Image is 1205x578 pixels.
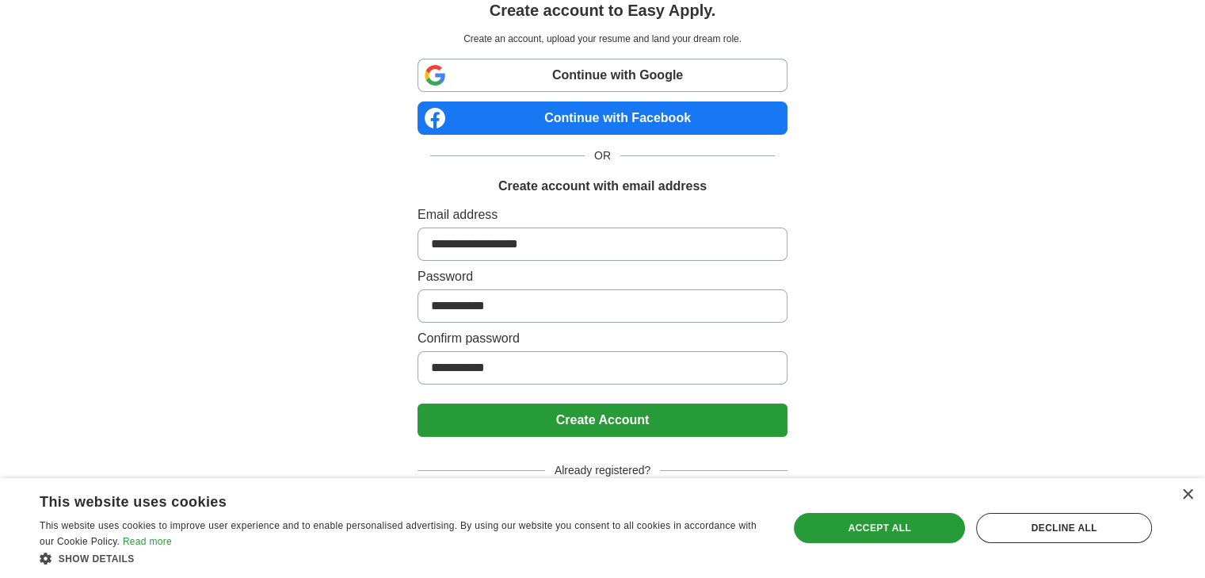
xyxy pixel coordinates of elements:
h1: Create account with email address [498,177,707,196]
button: Create Account [418,404,787,437]
span: Already registered? [545,462,660,479]
span: This website uses cookies to improve user experience and to enable personalised advertising. By u... [40,520,757,547]
a: Continue with Facebook [418,101,787,135]
span: Show details [59,553,135,565]
div: Accept all [794,513,965,543]
label: Email address [418,205,787,224]
div: Show details [40,550,766,566]
label: Password [418,267,787,286]
span: OR [585,147,620,164]
a: Read more, opens a new window [123,536,172,547]
a: Continue with Google [418,59,787,92]
label: Confirm password [418,329,787,348]
div: Decline all [976,513,1152,543]
p: Create an account, upload your resume and land your dream role. [421,32,784,46]
div: Close [1181,489,1193,501]
div: This website uses cookies [40,488,726,511]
